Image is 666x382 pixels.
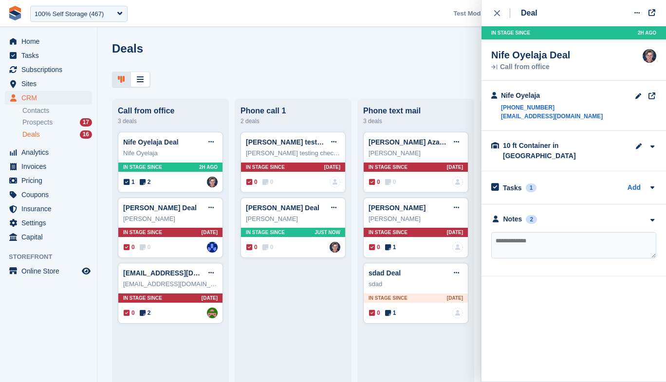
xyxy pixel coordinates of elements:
img: Steven [643,49,656,63]
a: sdad Deal [369,269,401,277]
div: [PERSON_NAME] [369,148,463,158]
span: 2 [140,309,151,317]
div: 100% Self Storage (467) [35,9,104,19]
a: Nife Oyelaja Deal [123,138,179,146]
div: Nife Oyelaja [123,148,218,158]
a: [PERSON_NAME] Azam Deal [369,138,462,146]
div: Phone text mail [363,107,468,115]
span: Tasks [21,49,80,62]
img: deal-assignee-blank [452,177,463,187]
div: 16 [80,130,92,139]
a: Preview store [80,265,92,277]
span: CRM [21,91,80,105]
a: Add [628,182,641,194]
span: 2H AGO [199,164,218,171]
h2: Tasks [503,183,522,192]
span: 0 [385,178,396,186]
span: Home [21,35,80,48]
div: 1 [526,183,537,192]
a: [PERSON_NAME] Deal [123,204,197,212]
span: [DATE] [447,229,463,236]
img: Phil McClure [207,242,218,253]
div: Call from office [491,64,570,71]
div: Call from office [118,107,223,115]
div: Deal [521,7,537,19]
div: 3 deals [363,115,468,127]
span: 0 [262,178,274,186]
img: deal-assignee-blank [452,308,463,318]
a: Prospects 17 [22,117,92,127]
span: Subscriptions [21,63,80,76]
img: deal-assignee-blank [452,242,463,253]
a: [PERSON_NAME] testing checkbox Deal [246,138,377,146]
span: In stage since [123,164,162,171]
div: 2 [526,215,537,224]
span: Invoices [21,160,80,173]
span: 2 [140,178,151,186]
span: Insurance [21,202,80,216]
a: deal-assignee-blank [330,177,340,187]
span: 0 [246,243,258,252]
span: Online Store [21,264,80,278]
span: [DATE] [202,294,218,302]
div: [PERSON_NAME] [246,214,340,224]
span: 1 [385,243,396,252]
span: [DATE] [447,164,463,171]
a: menu [5,188,92,201]
span: 2H AGO [638,29,656,36]
span: Storefront [9,252,97,262]
a: menu [5,91,92,105]
a: menu [5,160,92,173]
span: Pricing [21,174,80,187]
span: 0 [124,243,135,252]
span: Prospects [22,118,53,127]
div: 10 ft Container in [GEOGRAPHIC_DATA] [503,141,600,161]
div: sdad [369,279,463,289]
a: [EMAIL_ADDRESS][DOMAIN_NAME] Deal [123,269,259,277]
span: In stage since [369,164,407,171]
span: [DATE] [324,164,340,171]
span: Just now [314,229,340,236]
span: Deals [22,130,40,139]
span: Test Mode [453,9,484,18]
span: In stage since [369,294,407,302]
span: 0 [246,178,258,186]
div: [EMAIL_ADDRESS][DOMAIN_NAME] [123,279,218,289]
span: 0 [369,309,380,317]
a: menu [5,35,92,48]
a: [PERSON_NAME] Deal [246,204,319,212]
span: 0 [124,309,135,317]
h1: Deals [112,42,143,55]
a: [EMAIL_ADDRESS][DOMAIN_NAME] [501,112,603,121]
div: 17 [80,118,92,127]
div: Nife Oyelaja [501,91,603,101]
img: Steven [330,242,340,253]
div: [PERSON_NAME] testing checkbox [246,148,340,158]
span: 1 [385,309,396,317]
span: In stage since [369,229,407,236]
span: 0 [262,243,274,252]
a: Steven [207,177,218,187]
span: Sites [21,77,80,91]
span: In stage since [491,29,530,36]
span: 0 [140,243,151,252]
span: 0 [369,178,380,186]
a: menu [5,216,92,230]
div: [PERSON_NAME] [123,214,218,224]
span: Analytics [21,146,80,159]
div: Notes [503,214,522,224]
span: In stage since [123,294,162,302]
div: 2 deals [240,115,346,127]
span: 0 [369,243,380,252]
span: Coupons [21,188,80,201]
span: In stage since [246,229,285,236]
img: Will [207,308,218,318]
span: [DATE] [202,229,218,236]
a: menu [5,230,92,244]
a: menu [5,202,92,216]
